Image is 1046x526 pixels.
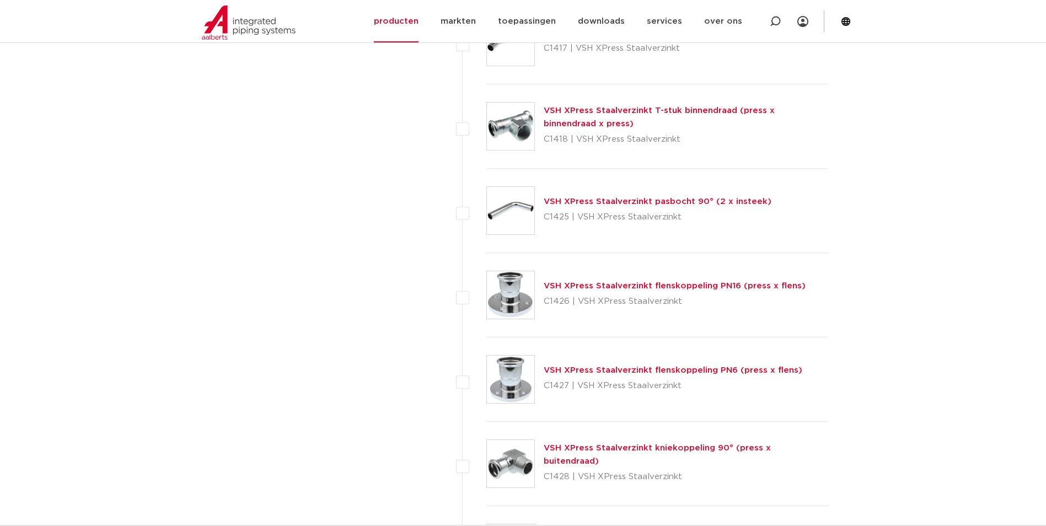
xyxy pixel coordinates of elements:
img: Thumbnail for VSH XPress Staalverzinkt pasbocht 90° (2 x insteek) [487,187,534,234]
a: VSH XPress Staalverzinkt kniekoppeling 90° (press x buitendraad) [544,444,771,465]
div: my IPS [797,9,808,34]
a: VSH XPress Staalverzinkt pasbocht 90° (2 x insteek) [544,197,771,206]
p: C1418 | VSH XPress Staalverzinkt [544,131,829,148]
img: Thumbnail for VSH XPress Staalverzinkt flenskoppeling PN6 (press x flens) [487,356,534,403]
p: C1428 | VSH XPress Staalverzinkt [544,468,829,486]
a: VSH XPress Staalverzinkt T-stuk binnendraad (press x binnendraad x press) [544,106,775,128]
img: Thumbnail for VSH XPress Staalverzinkt flenskoppeling PN16 (press x flens) [487,271,534,319]
p: C1427 | VSH XPress Staalverzinkt [544,377,802,395]
p: C1426 | VSH XPress Staalverzinkt [544,293,806,310]
img: Thumbnail for VSH XPress Staalverzinkt kniekoppeling 90° (press x buitendraad) [487,440,534,487]
a: VSH XPress Staalverzinkt flenskoppeling PN16 (press x flens) [544,282,806,290]
a: VSH XPress Staalverzinkt flenskoppeling PN6 (press x flens) [544,366,802,374]
p: C1417 | VSH XPress Staalverzinkt [544,40,772,57]
img: Thumbnail for VSH XPress Staalverzinkt T-stuk binnendraad (press x binnendraad x press) [487,103,534,150]
p: C1425 | VSH XPress Staalverzinkt [544,208,771,226]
